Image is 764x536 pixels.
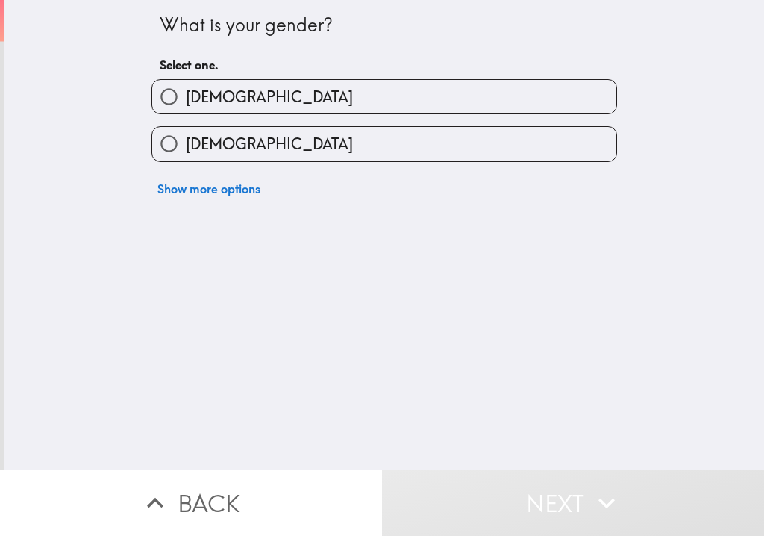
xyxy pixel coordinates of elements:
[152,80,616,113] button: [DEMOGRAPHIC_DATA]
[186,87,353,107] span: [DEMOGRAPHIC_DATA]
[160,13,609,38] div: What is your gender?
[160,57,609,73] h6: Select one.
[152,127,616,161] button: [DEMOGRAPHIC_DATA]
[382,470,764,536] button: Next
[186,134,353,155] span: [DEMOGRAPHIC_DATA]
[151,174,266,204] button: Show more options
